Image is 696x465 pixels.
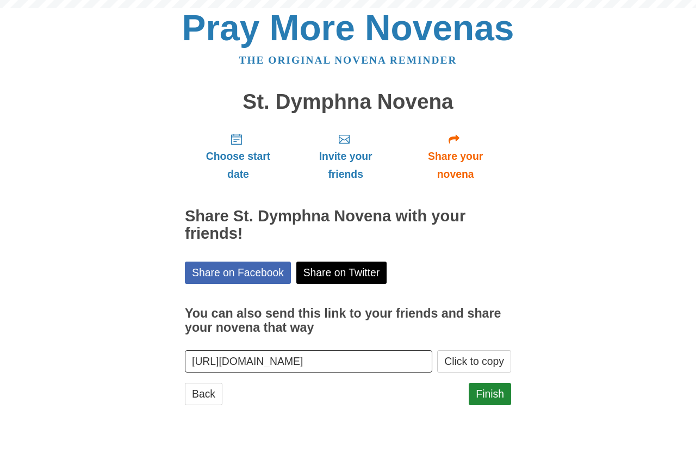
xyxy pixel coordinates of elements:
a: Share on Facebook [185,262,291,284]
h2: Share St. Dymphna Novena with your friends! [185,208,511,243]
a: Finish [469,383,511,405]
a: Invite your friends [291,124,400,189]
button: Click to copy [437,350,511,373]
a: Share on Twitter [296,262,387,284]
h1: St. Dymphna Novena [185,90,511,114]
a: Choose start date [185,124,291,189]
a: Share your novena [400,124,511,189]
h3: You can also send this link to your friends and share your novena that way [185,307,511,334]
span: Choose start date [196,147,281,183]
a: Pray More Novenas [182,8,514,48]
span: Invite your friends [302,147,389,183]
a: Back [185,383,222,405]
a: The original novena reminder [239,54,457,66]
span: Share your novena [411,147,500,183]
